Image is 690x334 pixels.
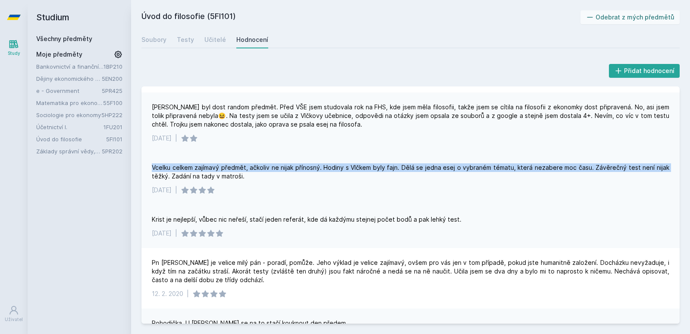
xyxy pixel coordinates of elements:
[580,10,680,24] button: Odebrat z mých předmětů
[187,289,189,298] div: |
[36,86,102,95] a: e - Government
[36,99,103,107] a: Matematika pro ekonomy (Matematika A)
[2,301,26,327] a: Uživatel
[106,136,122,143] a: 5FI101
[152,134,172,143] div: [DATE]
[101,111,122,118] a: 5HP222
[36,123,103,131] a: Účetnictví I.
[152,258,669,284] div: Pn [PERSON_NAME] je velice milý pán - poradí, pomůže. Jeho výklad je velice zajímavý, ovšem pro v...
[36,74,102,83] a: Dějiny ekonomického myšlení
[236,31,268,48] a: Hodnocení
[609,64,680,78] button: Přidat hodnocení
[152,229,172,238] div: [DATE]
[102,75,122,82] a: 5EN200
[175,186,177,194] div: |
[103,124,122,130] a: 1FU201
[36,111,101,119] a: Sociologie pro ekonomy
[103,63,122,70] a: 1BP210
[236,35,268,44] div: Hodnocení
[152,289,183,298] div: 12. 2. 2020
[152,103,669,129] div: [PERSON_NAME] byl dost random předmět. Před VŠE jsem studovala rok na FHS, kde jsem měla filosofi...
[152,163,669,181] div: Vcelku celkem zajímavý předmět, ačkoliv ne nijak přínosný. Hodiny s Vlčkem byly fajn. Dělá se jed...
[102,148,122,155] a: 5PR202
[36,135,106,143] a: Úvod do filosofie
[177,35,194,44] div: Testy
[204,35,226,44] div: Učitelé
[36,50,82,59] span: Moje předměty
[102,87,122,94] a: 5PR425
[141,31,166,48] a: Soubory
[103,99,122,106] a: 55F100
[152,215,461,224] div: Krist je nejlepší, vůbec nic neřeší, stačí jeden referát, kde dá každýmu stejnej počet bodů a pak...
[141,35,166,44] div: Soubory
[8,50,20,57] div: Study
[177,31,194,48] a: Testy
[175,229,177,238] div: |
[36,62,103,71] a: Bankovnictví a finanční instituce
[36,35,92,42] a: Všechny předměty
[204,31,226,48] a: Učitelé
[5,316,23,323] div: Uživatel
[152,319,348,328] div: Pohodička. U [PERSON_NAME] se na to stačí kouknout den předem.
[141,10,580,24] h2: Úvod do filosofie (5FI101)
[2,35,26,61] a: Study
[175,134,177,143] div: |
[152,186,172,194] div: [DATE]
[36,147,102,156] a: Základy správní vědy,správního práva a organizace veř.správy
